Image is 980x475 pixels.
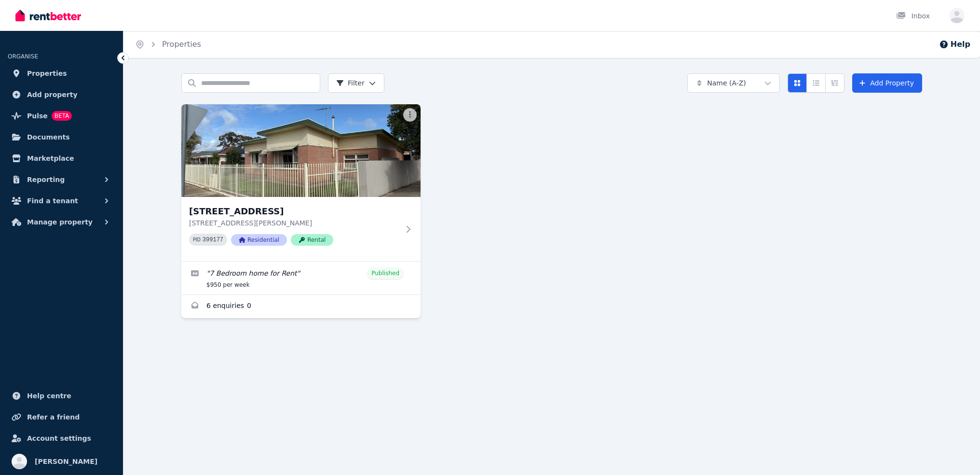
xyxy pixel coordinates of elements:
[806,73,826,93] button: Compact list view
[687,73,780,93] button: Name (A-Z)
[27,390,71,402] span: Help centre
[193,237,201,242] small: PID
[203,237,223,243] code: 399177
[231,234,287,246] span: Residential
[336,78,365,88] span: Filter
[8,212,115,232] button: Manage property
[27,89,78,100] span: Add property
[8,429,115,448] a: Account settings
[8,407,115,427] a: Refer a friend
[8,170,115,189] button: Reporting
[27,195,78,207] span: Find a tenant
[189,218,399,228] p: [STREET_ADDRESS][PERSON_NAME]
[162,40,201,49] a: Properties
[8,149,115,168] a: Marketplace
[8,53,38,60] span: ORGANISE
[27,153,74,164] span: Marketplace
[8,127,115,147] a: Documents
[8,106,115,126] a: PulseBETA
[788,73,844,93] div: View options
[27,433,91,444] span: Account settings
[27,110,48,122] span: Pulse
[27,411,80,423] span: Refer a friend
[939,39,970,50] button: Help
[825,73,844,93] button: Expanded list view
[52,111,72,121] span: BETA
[707,78,746,88] span: Name (A-Z)
[35,456,97,467] span: [PERSON_NAME]
[15,8,81,23] img: RentBetter
[181,104,421,197] img: 89 Cleveland Terrace, Ottoway
[8,191,115,210] button: Find a tenant
[181,104,421,261] a: 89 Cleveland Terrace, Ottoway[STREET_ADDRESS][STREET_ADDRESS][PERSON_NAME]PID 399177ResidentialRe...
[181,262,421,294] a: Edit listing: 7 Bedroom home for Rent
[27,131,70,143] span: Documents
[27,174,65,185] span: Reporting
[403,108,417,122] button: More options
[328,73,384,93] button: Filter
[8,85,115,104] a: Add property
[852,73,922,93] a: Add Property
[123,31,213,58] nav: Breadcrumb
[27,68,67,79] span: Properties
[27,216,93,228] span: Manage property
[8,64,115,83] a: Properties
[896,11,930,21] div: Inbox
[189,205,399,218] h3: [STREET_ADDRESS]
[291,234,333,246] span: Rental
[788,73,807,93] button: Card view
[181,295,421,318] a: Enquiries for 89 Cleveland Terrace, Ottoway
[8,386,115,405] a: Help centre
